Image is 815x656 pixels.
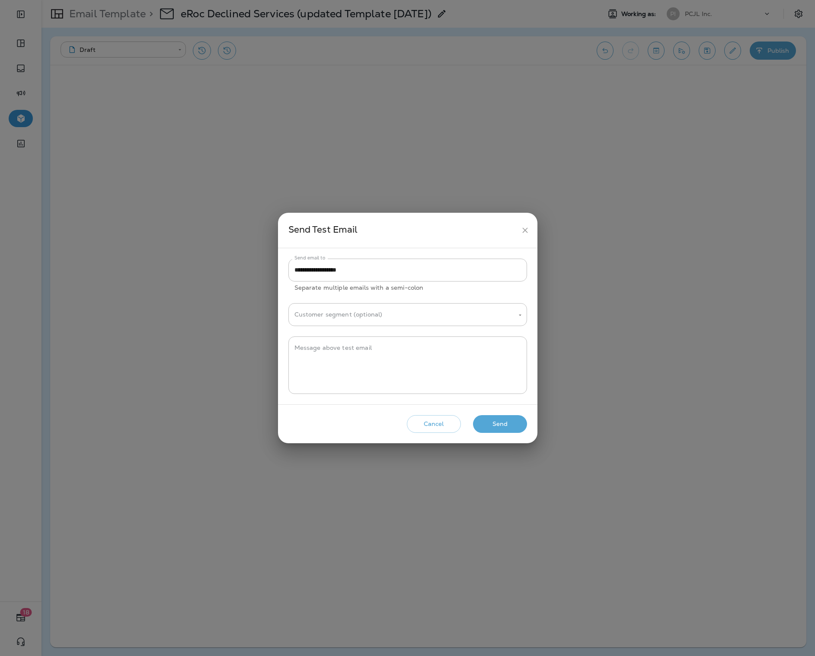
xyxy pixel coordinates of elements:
button: Send [473,415,527,433]
div: Send Test Email [288,222,517,238]
label: Send email to [294,255,325,261]
button: Cancel [407,415,461,433]
button: close [517,222,533,238]
p: Separate multiple emails with a semi-colon [294,283,521,293]
button: Open [516,311,524,319]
